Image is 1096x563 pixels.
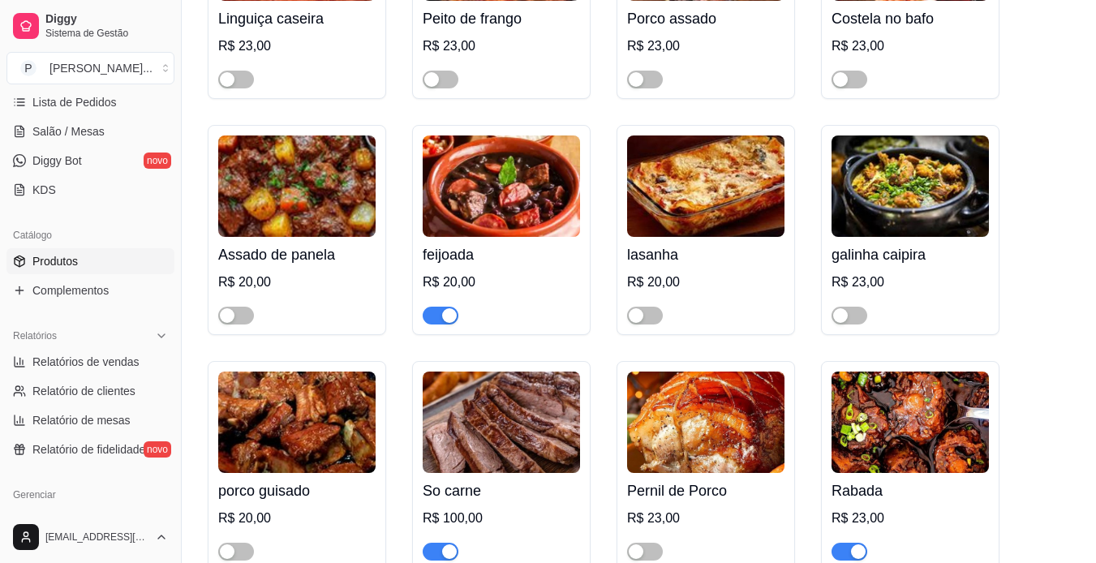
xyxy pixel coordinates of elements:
img: product-image [423,135,580,237]
button: [EMAIL_ADDRESS][DOMAIN_NAME] [6,518,174,557]
span: Diggy Bot [32,153,82,169]
span: Salão / Mesas [32,123,105,140]
span: Complementos [32,282,109,299]
div: R$ 20,00 [218,273,376,292]
a: Entregadoresnovo [6,508,174,534]
div: R$ 23,00 [832,37,989,56]
h4: Linguiça caseira [218,7,376,30]
div: Catálogo [6,222,174,248]
span: P [20,60,37,76]
div: R$ 23,00 [832,273,989,292]
h4: Costela no bafo [832,7,989,30]
h4: galinha caipira [832,243,989,266]
div: R$ 20,00 [423,273,580,292]
a: Relatório de mesas [6,407,174,433]
img: product-image [423,372,580,473]
a: Diggy Botnovo [6,148,174,174]
button: Select a team [6,52,174,84]
div: R$ 20,00 [627,273,784,292]
span: Diggy [45,12,168,27]
div: R$ 23,00 [627,37,784,56]
span: Relatório de mesas [32,412,131,428]
span: Relatórios [13,329,57,342]
h4: lasanha [627,243,784,266]
span: [EMAIL_ADDRESS][DOMAIN_NAME] [45,531,148,544]
span: Sistema de Gestão [45,27,168,40]
div: R$ 23,00 [423,37,580,56]
img: product-image [218,372,376,473]
span: Relatório de fidelidade [32,441,145,458]
div: [PERSON_NAME] ... [49,60,153,76]
img: product-image [832,372,989,473]
div: R$ 23,00 [627,509,784,528]
h4: Porco assado [627,7,784,30]
span: Relatório de clientes [32,383,135,399]
h4: feijoada [423,243,580,266]
div: R$ 23,00 [832,509,989,528]
a: KDS [6,177,174,203]
h4: So carne [423,479,580,502]
a: Relatório de fidelidadenovo [6,436,174,462]
h4: porco guisado [218,479,376,502]
span: Lista de Pedidos [32,94,117,110]
div: R$ 23,00 [218,37,376,56]
a: Relatórios de vendas [6,349,174,375]
a: Complementos [6,277,174,303]
a: Lista de Pedidos [6,89,174,115]
h4: Peito de frango [423,7,580,30]
span: KDS [32,182,56,198]
img: product-image [627,135,784,237]
a: Relatório de clientes [6,378,174,404]
h4: Assado de panela [218,243,376,266]
div: R$ 20,00 [218,509,376,528]
div: R$ 100,00 [423,509,580,528]
span: Relatórios de vendas [32,354,140,370]
img: product-image [627,372,784,473]
img: product-image [832,135,989,237]
a: Salão / Mesas [6,118,174,144]
a: Produtos [6,248,174,274]
img: product-image [218,135,376,237]
h4: Pernil de Porco [627,479,784,502]
a: DiggySistema de Gestão [6,6,174,45]
span: Produtos [32,253,78,269]
h4: Rabada [832,479,989,502]
div: Gerenciar [6,482,174,508]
